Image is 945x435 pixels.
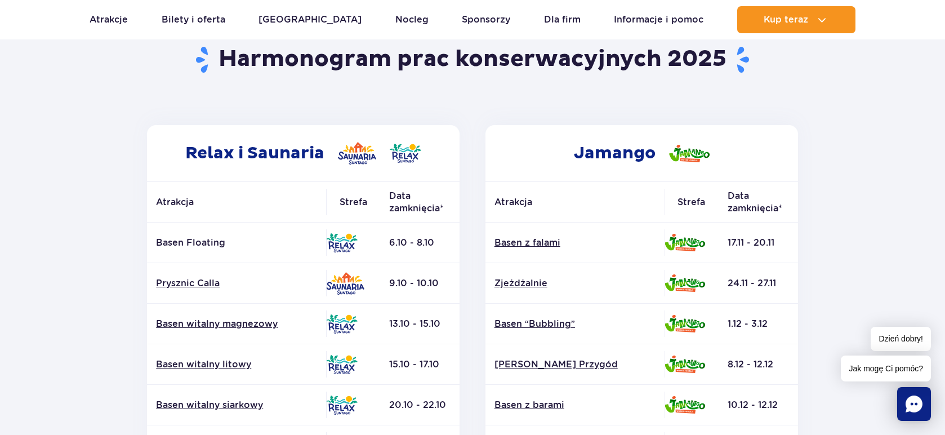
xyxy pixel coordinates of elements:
a: [PERSON_NAME] Przygód [494,358,656,371]
a: Prysznic Calla [156,277,317,290]
img: Relax [326,233,358,252]
th: Strefa [665,182,719,223]
a: Dla firm [544,6,581,33]
img: Relax [326,355,358,374]
td: 1.12 - 3.12 [719,304,798,344]
td: 13.10 - 15.10 [380,304,460,344]
img: Saunaria [326,272,364,295]
a: Basen witalny litowy [156,358,317,371]
img: Jamango [665,274,705,292]
img: Relax [326,314,358,334]
td: 20.10 - 22.10 [380,385,460,425]
h2: Relax i Saunaria [147,125,460,181]
td: 24.11 - 27.11 [719,263,798,304]
img: Jamango [665,356,705,373]
img: Saunaria [338,142,376,165]
img: Jamango [669,145,710,162]
th: Data zamknięcia* [380,182,460,223]
td: 10.12 - 12.12 [719,385,798,425]
img: Jamango [665,315,705,332]
span: Jak mogę Ci pomóc? [841,356,931,381]
a: Sponsorzy [462,6,510,33]
img: Jamango [665,234,705,251]
span: Dzień dobry! [871,327,931,351]
a: Zjeżdżalnie [494,277,656,290]
td: 9.10 - 10.10 [380,263,460,304]
a: Basen z barami [494,399,656,411]
a: Bilety i oferta [162,6,225,33]
a: Basen witalny magnezowy [156,318,317,330]
button: Kup teraz [737,6,855,33]
a: Informacje i pomoc [614,6,703,33]
a: Basen “Bubbling” [494,318,656,330]
td: 17.11 - 20.11 [719,223,798,263]
a: Nocleg [395,6,429,33]
th: Data zamknięcia* [719,182,798,223]
p: Basen Floating [156,237,317,249]
img: Relax [390,144,421,163]
h1: Harmonogram prac konserwacyjnych 2025 [143,45,803,74]
td: 8.12 - 12.12 [719,344,798,385]
img: Jamango [665,396,705,414]
span: Kup teraz [764,15,808,25]
a: Atrakcje [90,6,128,33]
td: 15.10 - 17.10 [380,344,460,385]
td: 6.10 - 8.10 [380,223,460,263]
img: Relax [326,396,358,415]
a: [GEOGRAPHIC_DATA] [258,6,362,33]
div: Chat [897,387,931,421]
th: Atrakcja [485,182,665,223]
a: Basen z falami [494,237,656,249]
h2: Jamango [485,125,798,181]
th: Strefa [326,182,380,223]
th: Atrakcja [147,182,326,223]
a: Basen witalny siarkowy [156,399,317,411]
